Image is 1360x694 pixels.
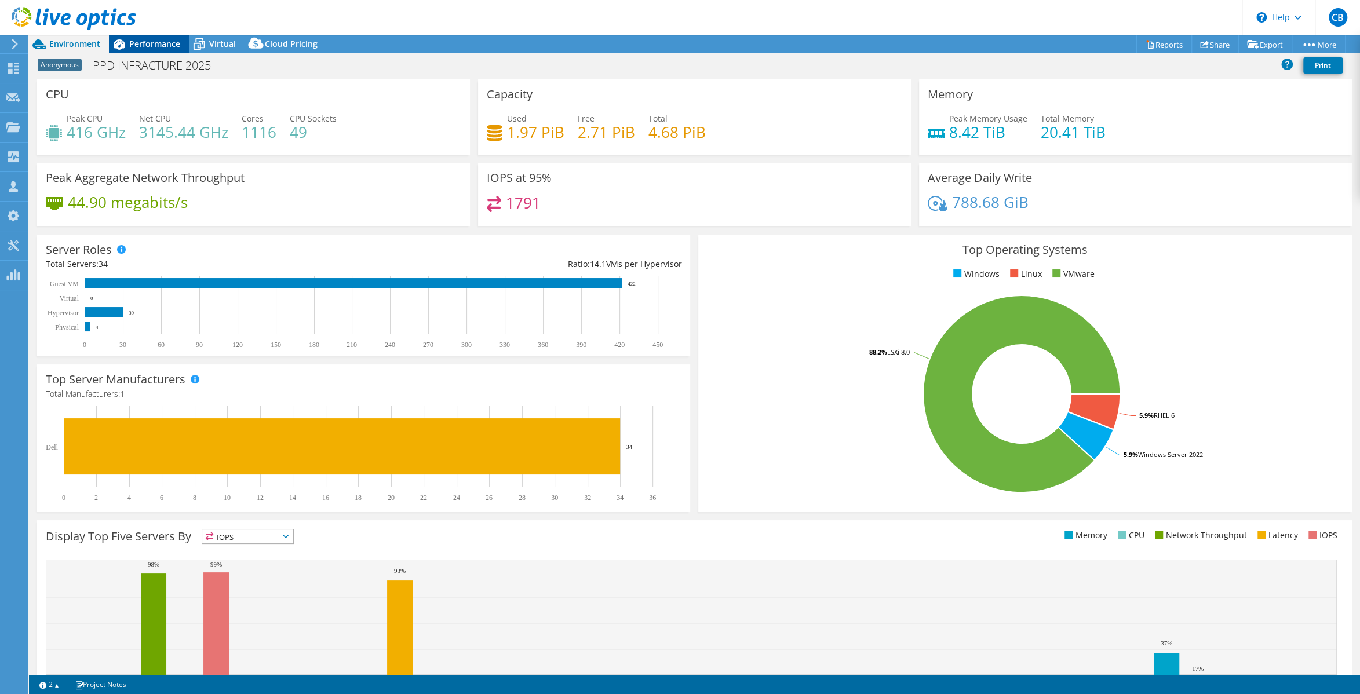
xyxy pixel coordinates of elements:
h4: 8.42 TiB [949,126,1027,138]
text: 330 [499,341,510,349]
span: Peak CPU [67,113,103,124]
a: More [1292,35,1346,53]
text: 240 [385,341,395,349]
text: 2 [94,494,98,502]
div: Ratio: VMs per Hypervisor [364,258,682,271]
span: Free [578,113,595,124]
h4: Total Manufacturers: [46,388,681,400]
span: Used [507,113,527,124]
text: 12 [257,494,264,502]
span: Cloud Pricing [265,38,318,49]
text: 0 [90,295,93,301]
text: 34 [617,494,624,502]
span: CPU Sockets [290,113,337,124]
span: CB [1329,8,1347,27]
h4: 1791 [506,196,541,209]
li: Windows [950,268,1000,280]
text: 28 [519,494,526,502]
span: 1 [120,388,125,399]
li: Network Throughput [1152,529,1247,542]
text: 93% [394,567,406,574]
text: 90 [196,341,203,349]
h3: Peak Aggregate Network Throughput [46,171,245,184]
text: 24 [453,494,460,502]
text: Virtual [60,294,79,302]
text: 0 [83,341,86,349]
text: 18 [355,494,362,502]
li: Linux [1007,268,1042,280]
text: 210 [347,341,357,349]
text: 390 [576,341,586,349]
svg: \n [1256,12,1267,23]
h4: 1.97 PiB [507,126,564,138]
h3: Average Daily Write [928,171,1032,184]
text: 180 [309,341,319,349]
li: Memory [1062,529,1107,542]
div: Total Servers: [46,258,364,271]
text: 36 [649,494,656,502]
h4: 3145.44 GHz [139,126,228,138]
li: IOPS [1306,529,1337,542]
text: 14 [289,494,296,502]
h3: IOPS at 95% [487,171,552,184]
h4: 2.71 PiB [578,126,635,138]
tspan: ESXi 8.0 [887,348,910,356]
text: 360 [538,341,548,349]
text: 99% [210,561,222,568]
text: 10 [224,494,231,502]
h4: 1116 [242,126,276,138]
text: 60 [158,341,165,349]
span: Net CPU [139,113,171,124]
text: 30 [129,310,134,316]
h3: Top Operating Systems [707,243,1343,256]
span: 34 [99,258,108,269]
text: Dell [46,443,58,451]
a: Share [1191,35,1239,53]
tspan: 88.2% [869,348,887,356]
text: 422 [628,281,636,287]
span: 14.1 [589,258,606,269]
text: 34 [626,443,633,450]
text: 8 [193,494,196,502]
h4: 4.68 PiB [648,126,706,138]
h4: 416 GHz [67,126,126,138]
text: 22 [420,494,427,502]
h1: PPD INFRACTURE 2025 [87,59,229,72]
h4: 788.68 GiB [952,196,1029,209]
h3: Top Server Manufacturers [46,373,185,386]
text: 420 [614,341,625,349]
span: Total Memory [1041,113,1094,124]
text: 120 [232,341,243,349]
tspan: RHEL 6 [1154,411,1175,419]
li: CPU [1115,529,1144,542]
span: Peak Memory Usage [949,113,1027,124]
text: 0 [62,494,65,502]
li: Latency [1255,529,1298,542]
text: 37% [1161,640,1172,646]
h3: CPU [46,88,69,101]
text: 30 [551,494,558,502]
text: 32 [584,494,591,502]
text: 17% [1192,665,1204,672]
text: 6 [160,494,163,502]
text: 16 [322,494,329,502]
text: 26 [486,494,493,502]
h3: Memory [928,88,973,101]
text: 150 [271,341,281,349]
text: Physical [55,323,79,331]
text: Guest VM [50,280,79,288]
h4: 20.41 TiB [1041,126,1106,138]
span: Virtual [209,38,236,49]
text: 4 [96,324,99,330]
text: 450 [652,341,663,349]
span: Performance [129,38,180,49]
a: Reports [1136,35,1192,53]
a: Export [1238,35,1292,53]
text: 20 [388,494,395,502]
tspan: 5.9% [1124,450,1138,459]
a: 2 [31,677,67,692]
tspan: 5.9% [1139,411,1154,419]
a: Print [1303,57,1343,74]
h4: 49 [290,126,337,138]
h4: 44.90 megabits/s [68,196,188,209]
